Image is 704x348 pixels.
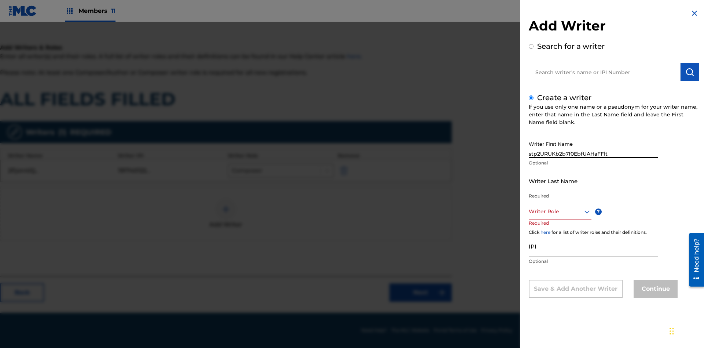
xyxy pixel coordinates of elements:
img: Search Works [685,68,694,76]
iframe: Chat Widget [667,313,704,348]
img: MLC Logo [9,6,37,16]
p: Optional [529,258,658,265]
p: Optional [529,160,658,166]
div: Drag [670,320,674,342]
h2: Add Writer [529,18,699,36]
p: Required [529,220,557,236]
label: Search for a writer [537,42,605,51]
span: Members [78,7,115,15]
img: Top Rightsholders [65,7,74,15]
label: Create a writer [537,93,591,102]
div: If you use only one name or a pseudonym for your writer name, enter that name in the Last Name fi... [529,103,699,126]
input: Search writer's name or IPI Number [529,63,681,81]
span: 11 [111,7,115,14]
a: here [540,229,550,235]
p: Required [529,193,658,199]
div: Click for a list of writer roles and their definitions. [529,229,699,236]
span: ? [595,209,602,215]
iframe: Resource Center [683,230,704,290]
